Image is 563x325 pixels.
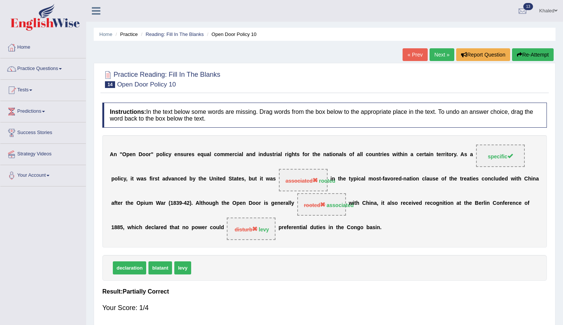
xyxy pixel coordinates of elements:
b: t [517,176,518,182]
b: i [531,176,533,182]
b: S [229,176,232,182]
b: e [130,152,133,158]
h2: Practice Reading: Fill In The Blanks [102,69,220,88]
b: t [338,176,340,182]
b: a [161,200,164,206]
b: d [183,176,187,182]
b: i [515,176,517,182]
b: y [454,152,456,158]
b: e [395,176,398,182]
b: c [491,176,494,182]
b: o [441,176,445,182]
b: l [281,152,282,158]
b: b [249,176,252,182]
b: t [329,152,331,158]
b: a [207,152,210,158]
b: r [149,152,151,158]
b: d [165,176,169,182]
b: 1 [170,200,173,206]
b: C [524,176,528,182]
b: r [307,152,309,158]
b: o [485,176,488,182]
b: v [387,176,390,182]
b: a [426,152,429,158]
b: a [141,176,144,182]
b: n [430,152,434,158]
b: D [139,152,142,158]
b: r [285,152,287,158]
span: 13 [523,3,533,10]
b: e [174,152,177,158]
b: o [114,176,118,182]
b: r [274,152,276,158]
b: t [273,152,274,158]
b: t [447,152,449,158]
b: t [201,200,203,206]
b: a [278,152,281,158]
b: a [467,176,470,182]
b: o [413,176,416,182]
b: t [436,152,438,158]
b: t [132,176,134,182]
b: i [216,176,218,182]
b: b [189,176,193,182]
b: o [369,152,372,158]
b: i [429,152,430,158]
b: e [436,176,439,182]
b: d [505,176,508,182]
b: a [234,176,237,182]
b: c [177,176,180,182]
b: " [120,152,122,158]
b: a [326,152,329,158]
b: n [114,152,117,158]
b: m [220,152,225,158]
b: r [187,152,189,158]
b: A [196,200,199,206]
b: r [394,176,395,182]
b: s [192,152,195,158]
h4: In the text below some words are missing. Drag words from the box below to the appropriate place ... [102,103,547,128]
b: f [352,152,354,158]
b: d [263,152,267,158]
b: g [212,200,216,206]
a: Success Stories [0,122,86,141]
b: g [289,152,292,158]
a: Predictions [0,101,86,120]
b: f [445,176,446,182]
b: t [409,176,411,182]
span: Drop target [297,193,346,216]
b: e [454,176,457,182]
b: r [443,152,445,158]
b: e [343,176,346,182]
b: t [237,176,239,182]
b: p [353,176,357,182]
b: c [366,152,369,158]
b: m [368,176,373,182]
b: t [255,176,257,182]
b: a [162,176,165,182]
b: e [473,176,476,182]
b: p [141,200,144,206]
b: l [118,176,119,182]
b: h [292,152,295,158]
b: i [472,176,473,182]
b: p [237,200,240,206]
b: y [124,176,126,182]
b: t [157,176,159,182]
b: o [390,176,394,182]
b: i [119,176,121,182]
b: - [381,176,383,182]
b: i [164,152,166,158]
b: o [332,152,336,158]
b: - [401,176,403,182]
b: c [166,152,169,158]
b: h [518,176,521,182]
b: s [155,176,158,182]
b: i [260,176,261,182]
b: d [499,176,502,182]
b: e [419,152,422,158]
b: s [343,152,346,158]
b: i [356,176,358,182]
b: c [482,176,485,182]
b: s [180,152,183,158]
